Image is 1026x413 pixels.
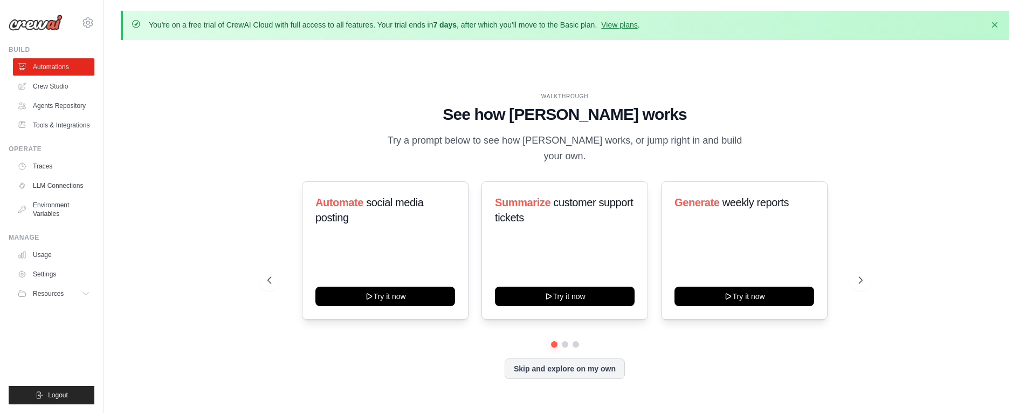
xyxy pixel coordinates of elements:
[601,21,637,29] a: View plans
[13,197,94,222] a: Environment Variables
[13,177,94,194] a: LLM Connections
[315,197,363,208] span: Automate
[315,197,424,224] span: social media posting
[267,92,863,100] div: WALKTHROUGH
[13,246,94,263] a: Usage
[13,266,94,283] a: Settings
[13,117,94,134] a: Tools & Integrations
[9,45,94,54] div: Build
[9,386,94,404] button: Logout
[13,58,94,76] a: Automations
[433,21,457,29] strong: 7 days
[9,145,94,153] div: Operate
[9,233,94,242] div: Manage
[149,19,640,30] p: You're on a free trial of CrewAI Cloud with full access to all features. Your trial ends in , aft...
[505,358,625,379] button: Skip and explore on my own
[972,361,1026,413] iframe: Chat Widget
[13,158,94,175] a: Traces
[9,15,63,31] img: Logo
[33,289,64,298] span: Resources
[722,197,789,208] span: weekly reports
[13,97,94,114] a: Agents Repository
[267,105,863,124] h1: See how [PERSON_NAME] works
[674,197,720,208] span: Generate
[315,287,455,306] button: Try it now
[384,133,746,165] p: Try a prompt below to see how [PERSON_NAME] works, or jump right in and build your own.
[674,287,814,306] button: Try it now
[495,197,633,224] span: customer support tickets
[13,285,94,302] button: Resources
[13,78,94,95] a: Crew Studio
[48,391,68,400] span: Logout
[495,287,635,306] button: Try it now
[495,197,550,208] span: Summarize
